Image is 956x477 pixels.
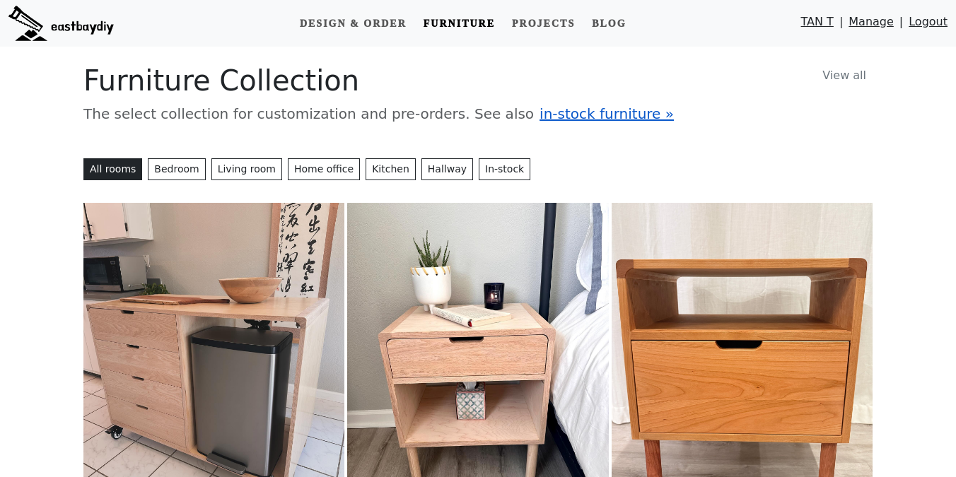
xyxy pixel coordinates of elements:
a: Japanese Style Nightstand / Bedside Table [347,358,608,372]
a: Projects [506,11,581,37]
span: | [899,13,903,37]
a: Japanese Style Kitchen Island [83,358,344,372]
button: Living room [211,158,282,180]
a: Japanese Style Nightstand / Bedside Table Nightstand /w Top Shelf [612,358,873,372]
button: Bedroom [148,158,205,180]
a: In-stock [479,158,530,180]
a: Design & Order [294,11,412,37]
a: Furniture [418,11,501,37]
span: | [839,13,843,37]
h1: Furniture Collection [83,64,873,98]
p: The select collection for customization and pre-orders. See also [83,103,873,124]
a: Manage [849,13,894,37]
img: eastbaydiy [8,6,114,41]
a: View all [816,64,873,88]
button: All rooms [83,158,142,180]
button: Home office [288,158,360,180]
button: Hallway [421,158,473,180]
a: in-stock furniture » [540,105,674,122]
a: Logout [909,13,948,37]
a: Blog [586,11,631,37]
button: Kitchen [366,158,416,180]
a: TAN T [801,13,834,37]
